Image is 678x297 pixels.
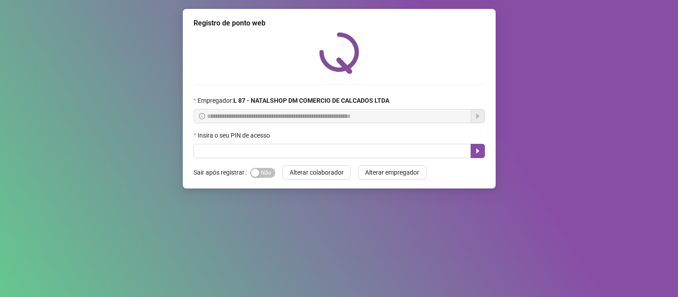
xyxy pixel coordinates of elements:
[194,165,250,180] label: Sair após registrar
[358,165,426,180] button: Alterar empregador
[282,165,351,180] button: Alterar colaborador
[319,32,359,74] img: QRPoint
[194,130,276,140] label: Insira o seu PIN de acesso
[365,167,419,177] span: Alterar empregador
[199,113,205,119] span: info-circle
[474,147,481,155] span: caret-right
[194,18,485,29] div: Registro de ponto web
[233,97,389,104] strong: L 87 - NATALSHOP DM COMERCIO DE CALCADOS LTDA
[198,96,389,105] span: Empregador :
[290,167,344,177] span: Alterar colaborador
